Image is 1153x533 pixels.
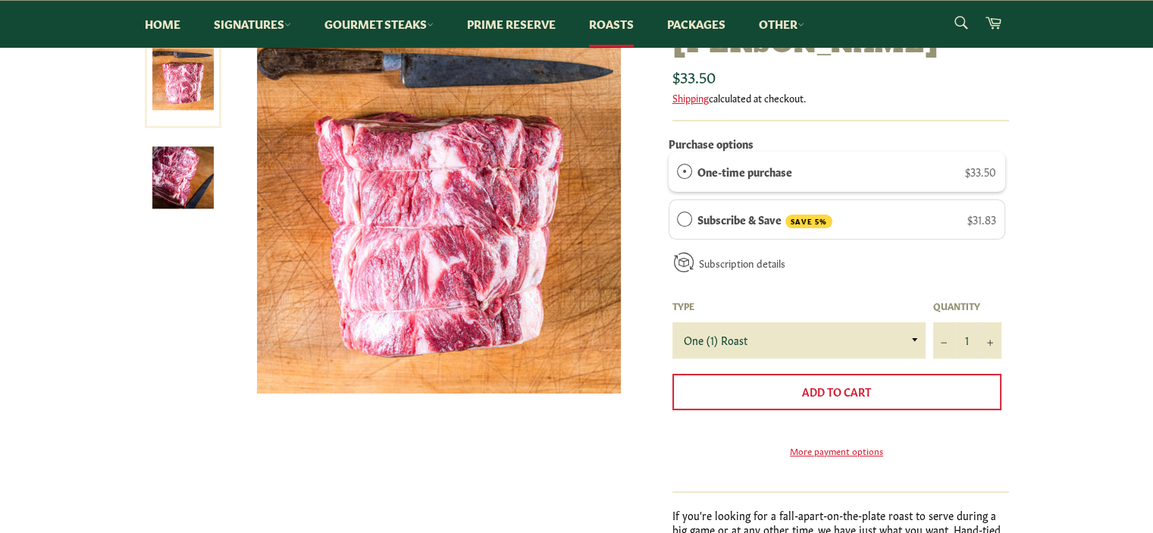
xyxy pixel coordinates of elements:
span: $33.50 [965,164,996,179]
img: Chuck Roast [257,30,621,393]
label: Subscribe & Save [697,211,832,229]
a: Other [744,1,819,47]
a: Packages [652,1,741,47]
a: More payment options [672,444,1001,457]
button: Add to Cart [672,374,1001,410]
div: calculated at checkout. [672,91,1009,105]
a: Signatures [199,1,306,47]
button: Reduce item quantity by one [933,322,956,359]
a: Gourmet Steaks [309,1,449,47]
button: Increase item quantity by one [979,322,1001,359]
a: Home [130,1,196,47]
a: Roasts [574,1,649,47]
a: Prime Reserve [452,1,571,47]
span: $33.50 [672,65,716,86]
div: One-time purchase [677,163,692,180]
a: Shipping [672,90,709,105]
label: Type [672,299,926,312]
a: Subscription details [699,256,785,270]
span: Add to Cart [802,384,871,399]
span: SAVE 5% [785,215,832,229]
div: Subscribe & Save [677,211,692,227]
img: Chuck Roast [152,147,214,208]
label: Purchase options [669,136,754,151]
label: One-time purchase [697,163,792,180]
label: Quantity [933,299,1001,312]
span: $31.83 [967,212,996,227]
